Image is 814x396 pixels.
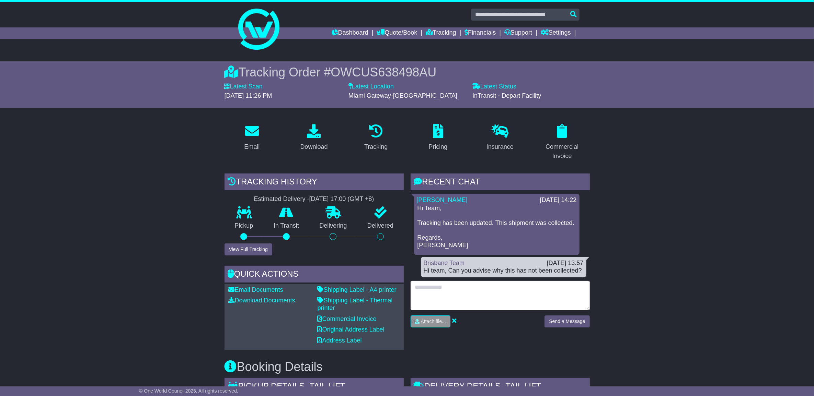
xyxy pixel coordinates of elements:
[486,142,514,152] div: Insurance
[472,83,516,91] label: Latest Status
[424,122,452,154] a: Pricing
[318,326,385,333] a: Original Address Label
[225,65,590,80] div: Tracking Order #
[225,266,404,284] div: Quick Actions
[318,315,377,322] a: Commercial Invoice
[331,65,436,79] span: OWCUS638498AU
[225,92,272,99] span: [DATE] 11:26 PM
[539,142,585,161] div: Commercial Invoice
[300,142,328,152] div: Download
[296,122,332,154] a: Download
[318,286,397,293] a: Shipping Label - A4 printer
[377,27,417,39] a: Quote/Book
[544,315,589,327] button: Send a Message
[240,122,264,154] a: Email
[318,337,362,344] a: Address Label
[318,297,393,311] a: Shipping Label - Thermal printer
[428,142,447,152] div: Pricing
[332,27,368,39] a: Dashboard
[309,222,357,230] p: Delivering
[225,243,272,255] button: View Full Tracking
[360,122,392,154] a: Tracking
[364,142,388,152] div: Tracking
[417,196,468,203] a: [PERSON_NAME]
[225,360,590,374] h3: Booking Details
[426,27,456,39] a: Tracking
[411,173,590,192] div: RECENT CHAT
[501,381,541,391] span: - Tail Lift
[472,92,541,99] span: InTransit - Depart Facility
[482,122,518,154] a: Insurance
[225,173,404,192] div: Tracking history
[540,196,577,204] div: [DATE] 14:22
[139,388,238,394] span: © One World Courier 2025. All rights reserved.
[225,195,404,203] div: Estimated Delivery -
[305,381,345,391] span: - Tail Lift
[535,122,590,163] a: Commercial Invoice
[309,195,374,203] div: [DATE] 17:00 (GMT +8)
[348,92,457,99] span: Miami Gateway-[GEOGRAPHIC_DATA]
[348,83,394,91] label: Latest Location
[229,286,283,293] a: Email Documents
[547,260,584,267] div: [DATE] 13:57
[465,27,496,39] a: Financials
[504,27,532,39] a: Support
[424,267,584,275] div: Hi team, Can you advise why this has not been collected?
[263,222,309,230] p: In Transit
[244,142,260,152] div: Email
[541,27,571,39] a: Settings
[424,260,465,266] a: Brisbane Team
[357,222,404,230] p: Delivered
[229,297,295,304] a: Download Documents
[225,83,263,91] label: Latest Scan
[417,205,576,249] p: Hi Team, Tracking has been updated. This shipment was collected. Regards, [PERSON_NAME]
[225,222,264,230] p: Pickup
